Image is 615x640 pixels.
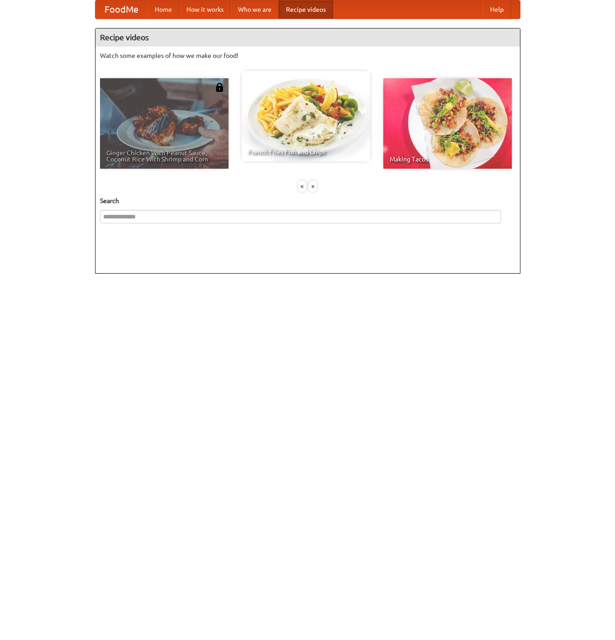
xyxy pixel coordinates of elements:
[100,51,515,60] p: Watch some examples of how we make our food!
[148,0,179,19] a: Home
[215,83,224,92] img: 483408.png
[309,180,317,192] div: »
[100,196,515,205] h5: Search
[179,0,231,19] a: How it works
[279,0,333,19] a: Recipe videos
[298,180,306,192] div: «
[383,78,512,169] a: Making Tacos
[483,0,511,19] a: Help
[390,156,505,162] span: Making Tacos
[242,71,370,161] a: French Fries Fish and Chips
[95,0,148,19] a: FoodMe
[95,28,520,47] h4: Recipe videos
[248,149,364,155] span: French Fries Fish and Chips
[231,0,279,19] a: Who we are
